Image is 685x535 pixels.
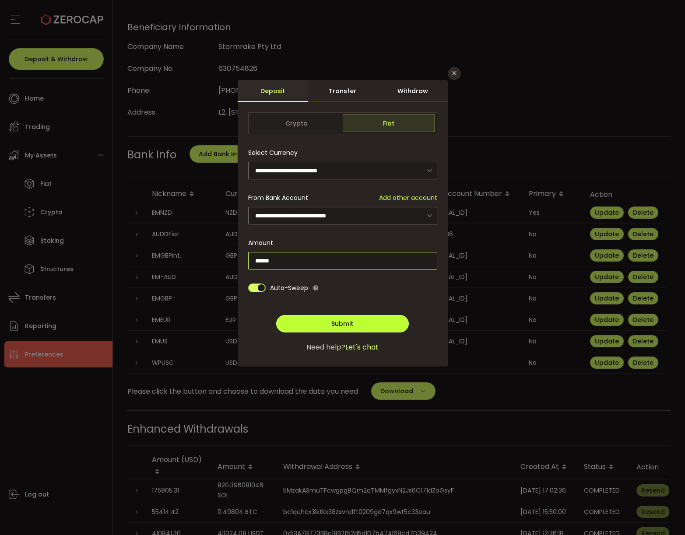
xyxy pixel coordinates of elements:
div: dialog [238,80,448,366]
span: Crypto [250,115,343,132]
span: Let's chat [345,342,379,353]
span: Add other account [379,193,437,203]
button: Close [448,67,461,80]
span: Auto-Sweep [270,279,308,297]
label: Amount [248,238,278,247]
span: From Bank Account [248,193,308,203]
span: Submit [331,319,353,328]
iframe: Chat Widget [581,441,685,535]
div: Transfer [308,80,378,102]
button: Submit [276,315,408,332]
div: Withdraw [378,80,448,102]
span: Fiat [343,115,435,132]
label: Select Currency [248,148,303,157]
div: Deposit [238,80,308,102]
span: Need help? [306,342,345,353]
